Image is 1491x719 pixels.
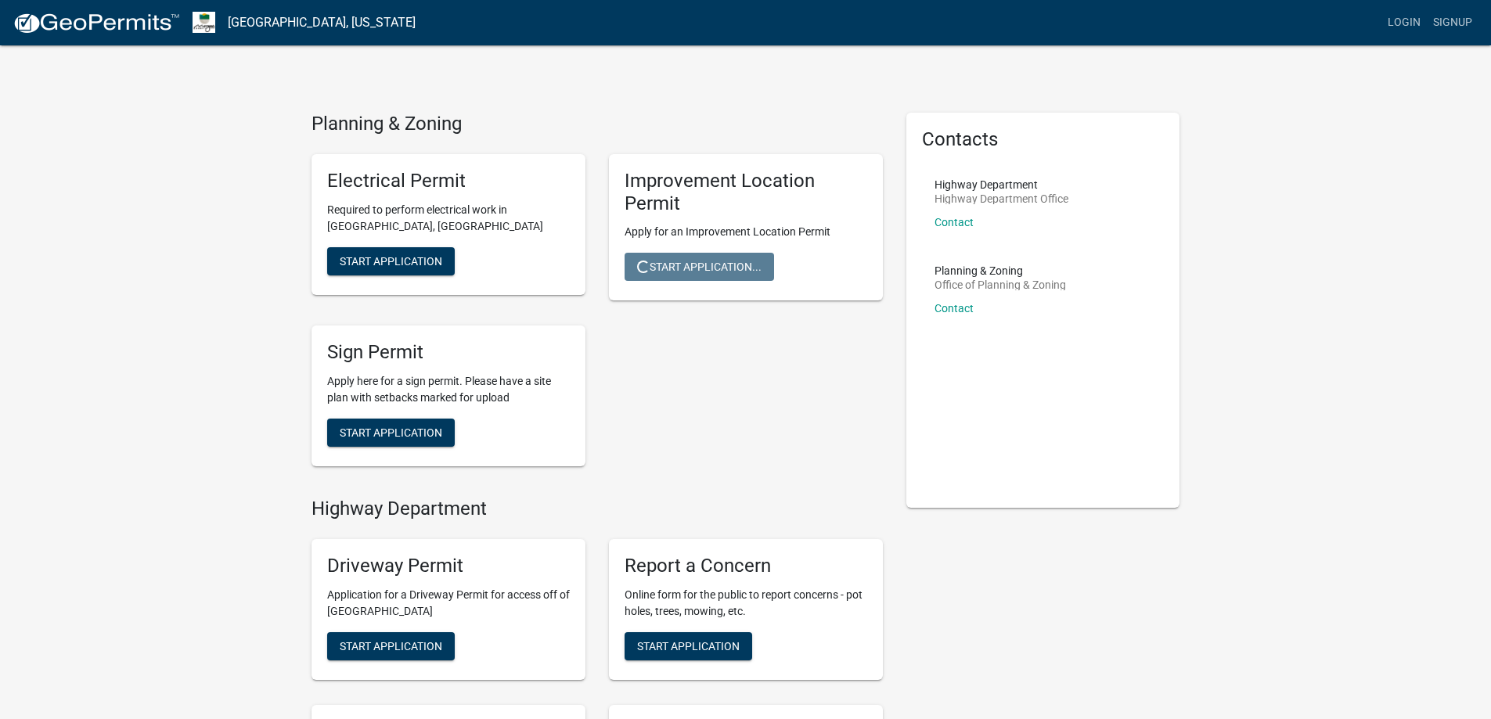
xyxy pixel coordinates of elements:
[327,419,455,447] button: Start Application
[327,632,455,660] button: Start Application
[228,9,416,36] a: [GEOGRAPHIC_DATA], [US_STATE]
[935,302,974,315] a: Contact
[340,639,442,652] span: Start Application
[327,373,570,406] p: Apply here for a sign permit. Please have a site plan with setbacks marked for upload
[327,247,455,275] button: Start Application
[625,224,867,240] p: Apply for an Improvement Location Permit
[935,179,1068,190] p: Highway Department
[625,555,867,577] h5: Report a Concern
[935,193,1068,204] p: Highway Department Office
[935,265,1066,276] p: Planning & Zoning
[625,170,867,215] h5: Improvement Location Permit
[327,555,570,577] h5: Driveway Permit
[935,216,974,228] a: Contact
[327,341,570,364] h5: Sign Permit
[340,254,442,267] span: Start Application
[327,202,570,235] p: Required to perform electrical work in [GEOGRAPHIC_DATA], [GEOGRAPHIC_DATA]
[625,253,774,281] button: Start Application...
[625,587,867,620] p: Online form for the public to report concerns - pot holes, trees, mowing, etc.
[637,261,762,273] span: Start Application...
[327,587,570,620] p: Application for a Driveway Permit for access off of [GEOGRAPHIC_DATA]
[1427,8,1478,38] a: Signup
[193,12,215,33] img: Morgan County, Indiana
[312,498,883,520] h4: Highway Department
[637,639,740,652] span: Start Application
[312,113,883,135] h4: Planning & Zoning
[922,128,1165,151] h5: Contacts
[327,170,570,192] h5: Electrical Permit
[625,632,752,660] button: Start Application
[340,426,442,439] span: Start Application
[1381,8,1427,38] a: Login
[935,279,1066,290] p: Office of Planning & Zoning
